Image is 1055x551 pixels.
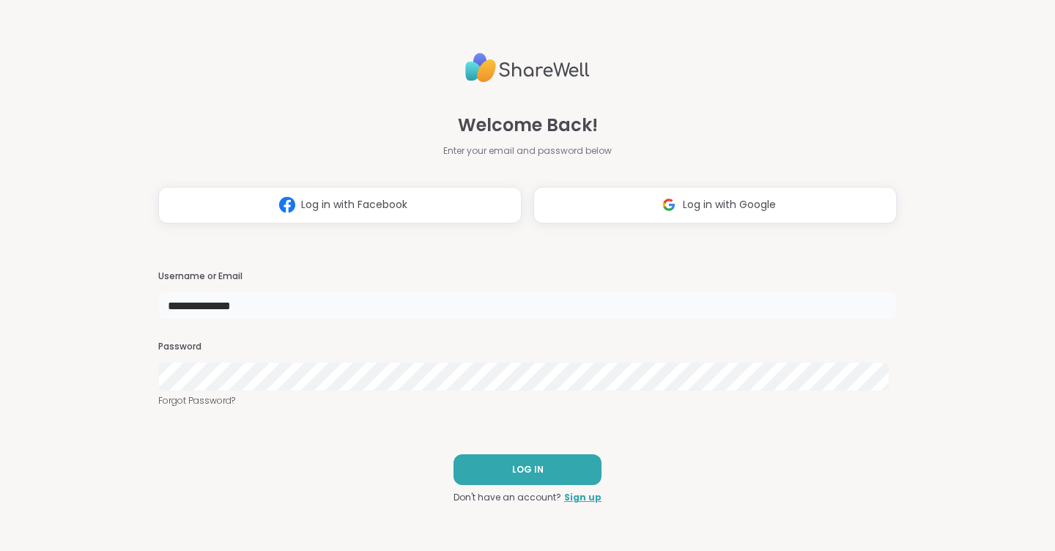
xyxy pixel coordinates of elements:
[465,47,590,89] img: ShareWell Logo
[301,197,407,212] span: Log in with Facebook
[158,341,897,353] h3: Password
[158,394,897,407] a: Forgot Password?
[454,491,561,504] span: Don't have an account?
[454,454,601,485] button: LOG IN
[655,191,683,218] img: ShareWell Logomark
[683,197,776,212] span: Log in with Google
[443,144,612,158] span: Enter your email and password below
[564,491,601,504] a: Sign up
[158,187,522,223] button: Log in with Facebook
[458,112,598,138] span: Welcome Back!
[512,463,544,476] span: LOG IN
[273,191,301,218] img: ShareWell Logomark
[158,270,897,283] h3: Username or Email
[533,187,897,223] button: Log in with Google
